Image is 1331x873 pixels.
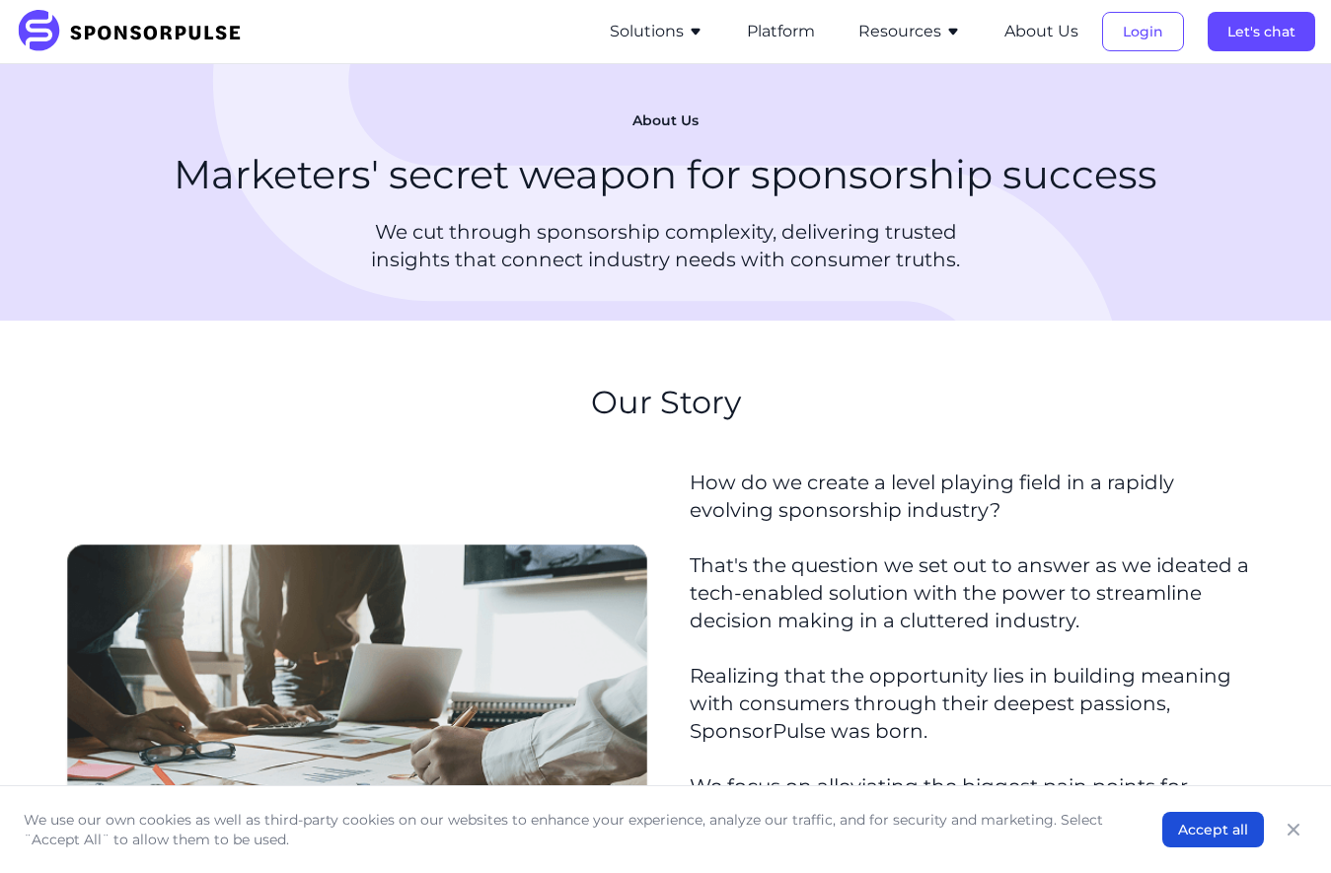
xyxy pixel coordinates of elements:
span: About Us [632,111,699,131]
button: Let's chat [1208,12,1315,51]
button: Solutions [610,20,703,43]
img: SponsorPulse [16,10,256,53]
p: We cut through sponsorship complexity, delivering trusted insights that connect industry needs wi... [334,218,998,273]
a: Let's chat [1208,23,1315,40]
h1: Marketers' secret weapon for sponsorship success [174,147,1157,202]
button: Login [1102,12,1184,51]
iframe: Chat Widget [1232,778,1331,873]
p: We use our own cookies as well as third-party cookies on our websites to enhance your experience,... [24,810,1123,849]
h2: Our Story [591,384,741,421]
button: About Us [1004,20,1078,43]
button: Platform [747,20,815,43]
a: Platform [747,23,815,40]
button: Accept all [1162,812,1264,847]
button: Resources [858,20,961,43]
a: Login [1102,23,1184,40]
a: About Us [1004,23,1078,40]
